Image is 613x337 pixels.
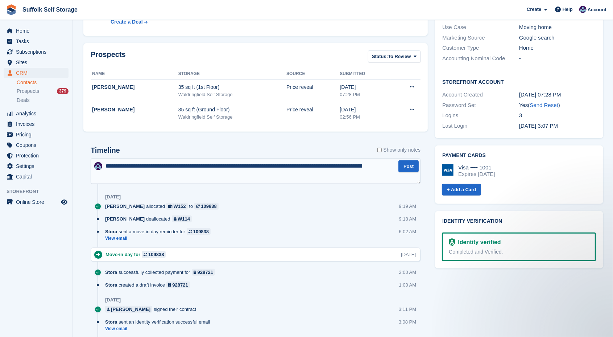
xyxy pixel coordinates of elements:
img: stora-icon-8386f47178a22dfd0bd8f6a31ec36ba5ce8667c1dd55bd0f319d3a0aa187defe.svg [6,4,17,15]
span: Prospects [17,88,39,95]
img: Visa Logo [442,164,453,176]
span: Account [588,6,606,13]
div: 2:00 AM [399,269,417,276]
div: successfully collected payment for [105,269,219,276]
a: menu [4,108,69,119]
span: Create [527,6,541,13]
div: W114 [178,215,190,222]
div: [PERSON_NAME] [92,83,178,91]
div: [DATE] [340,106,390,114]
span: Capital [16,172,59,182]
span: Stora [105,318,117,325]
div: Logins [442,111,519,120]
a: Prospects 379 [17,87,69,95]
div: Home [519,44,596,52]
div: [DATE] [340,83,390,91]
div: Account Created [442,91,519,99]
span: ( ) [528,102,560,108]
span: [PERSON_NAME] [105,215,145,222]
a: menu [4,161,69,171]
a: menu [4,68,69,78]
div: Yes [519,101,596,110]
th: Storage [178,68,286,80]
a: menu [4,151,69,161]
span: Stora [105,281,117,288]
div: [DATE] [401,251,416,258]
div: deallocated [105,215,195,222]
div: 07:28 PM [340,91,390,98]
a: W114 [172,215,192,222]
a: menu [4,197,69,207]
div: 6:02 AM [399,228,417,235]
th: Name [91,68,178,80]
h2: Identity verification [442,218,596,224]
span: Analytics [16,108,59,119]
span: Stora [105,269,117,276]
h2: Payment cards [442,153,596,159]
a: Create a Deal [111,18,262,26]
h2: Prospects [91,50,126,64]
div: Customer Type [442,44,519,52]
span: CRM [16,68,59,78]
div: created a draft invoice [105,281,194,288]
div: Moving home [519,23,596,32]
div: Price reveal [286,106,340,114]
div: 35 sq ft (Ground Floor) [178,106,286,114]
span: Storefront [7,188,72,195]
span: To Review [388,53,411,60]
a: Suffolk Self Storage [20,4,80,16]
div: 109838 [201,203,216,210]
div: Move-in day for [105,251,169,258]
label: Show only notes [377,146,421,154]
div: 109838 [193,228,209,235]
span: Online Store [16,197,59,207]
span: Protection [16,151,59,161]
div: 9:19 AM [399,203,417,210]
span: Invoices [16,119,59,129]
span: Stora [105,228,117,235]
div: Visa •••• 1001 [458,164,495,171]
div: Price reveal [286,83,340,91]
button: Post [398,160,419,172]
div: [PERSON_NAME] [111,306,150,313]
div: Expires [DATE] [458,171,495,177]
div: 379 [57,88,69,94]
a: 109838 [142,251,166,258]
img: William Notcutt [94,162,102,170]
div: - [519,54,596,63]
a: [PERSON_NAME] [105,306,152,313]
span: Settings [16,161,59,171]
a: 928721 [166,281,190,288]
div: Last Login [442,122,519,130]
div: signed their contract [105,306,200,313]
div: 02:56 PM [340,114,390,121]
h2: Storefront Account [442,78,596,85]
div: [DATE] [105,297,121,303]
a: menu [4,36,69,46]
time: 2025-09-23 14:07:29 UTC [519,123,558,129]
div: [PERSON_NAME] [92,106,178,114]
button: Status: To Review [368,50,421,62]
div: W152 [174,203,186,210]
a: 109838 [194,203,218,210]
span: Sites [16,57,59,67]
div: Identity verified [455,238,501,247]
span: Pricing [16,130,59,140]
a: menu [4,130,69,140]
a: Preview store [60,198,69,206]
th: Source [286,68,340,80]
span: Home [16,26,59,36]
div: [DATE] 07:28 PM [519,91,596,99]
a: menu [4,26,69,36]
span: Help [563,6,573,13]
a: 928721 [192,269,215,276]
div: Use Case [442,23,519,32]
div: sent an identity verification successful email [105,318,214,325]
div: 9:18 AM [399,215,417,222]
div: Completed and Verified. [449,248,589,256]
img: Identity Verification Ready [449,238,455,246]
div: 109838 [148,251,164,258]
div: Google search [519,34,596,42]
span: [PERSON_NAME] [105,203,145,210]
div: 3:11 PM [399,306,416,313]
